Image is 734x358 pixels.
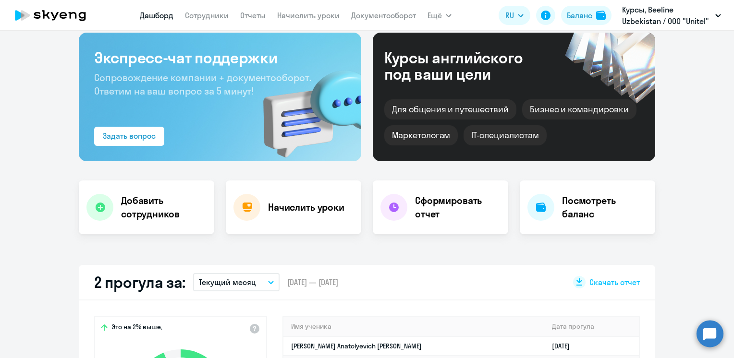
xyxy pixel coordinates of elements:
h2: 2 прогула за: [94,273,185,292]
span: Ещё [428,10,442,21]
span: [DATE] — [DATE] [287,277,338,287]
button: Балансbalance [561,6,612,25]
div: Задать вопрос [103,130,156,142]
button: Текущий месяц [193,273,280,291]
img: balance [596,11,606,20]
th: Дата прогула [544,317,639,336]
h3: Экспресс-чат поддержки [94,48,346,67]
h4: Сформировать отчет [415,194,501,221]
button: Ещё [428,6,452,25]
a: Сотрудники [185,11,229,20]
div: Курсы английского под ваши цели [384,49,549,82]
p: Курсы, Beeline Uzbekistan / ООО "Unitel" [622,4,711,27]
a: Отчеты [240,11,266,20]
a: Дашборд [140,11,173,20]
a: [PERSON_NAME] Anatolyevich [PERSON_NAME] [291,342,422,350]
h4: Добавить сотрудников [121,194,207,221]
button: Курсы, Beeline Uzbekistan / ООО "Unitel" [617,4,726,27]
th: Имя ученика [283,317,544,336]
a: [DATE] [552,342,577,350]
p: Текущий месяц [199,276,256,288]
span: RU [505,10,514,21]
button: RU [499,6,530,25]
div: IT-специалистам [464,125,546,145]
span: Сопровождение компании + документооборот. Ответим на ваш вопрос за 5 минут! [94,72,311,97]
span: Это на 2% выше, [111,322,162,334]
h4: Начислить уроки [268,201,344,214]
div: Для общения и путешествий [384,99,516,119]
div: Бизнес и командировки [522,99,636,119]
a: Начислить уроки [277,11,340,20]
h4: Посмотреть баланс [562,194,648,221]
a: Документооборот [351,11,416,20]
div: Маркетологам [384,125,458,145]
button: Задать вопрос [94,127,164,146]
img: bg-img [249,53,361,161]
span: Скачать отчет [589,277,640,287]
div: Баланс [567,10,592,21]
